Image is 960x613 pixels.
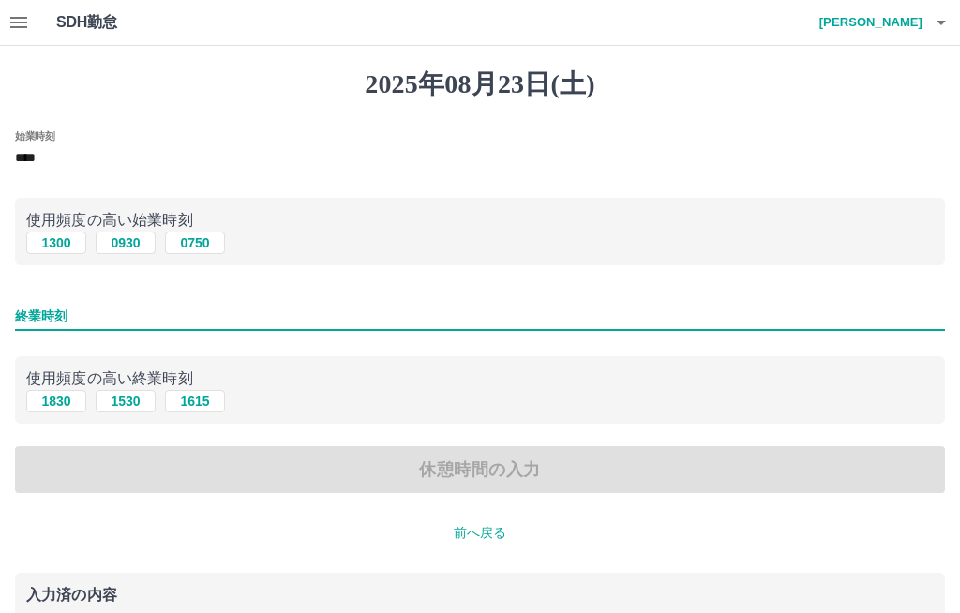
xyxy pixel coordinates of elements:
p: 入力済の内容 [26,588,934,603]
button: 0930 [96,232,156,254]
p: 使用頻度の高い終業時刻 [26,367,934,390]
button: 1300 [26,232,86,254]
button: 0750 [165,232,225,254]
button: 1830 [26,390,86,412]
p: 前へ戻る [15,523,945,543]
label: 始業時刻 [15,128,54,142]
h1: 2025年08月23日(土) [15,68,945,100]
button: 1530 [96,390,156,412]
button: 1615 [165,390,225,412]
p: 使用頻度の高い始業時刻 [26,209,934,232]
